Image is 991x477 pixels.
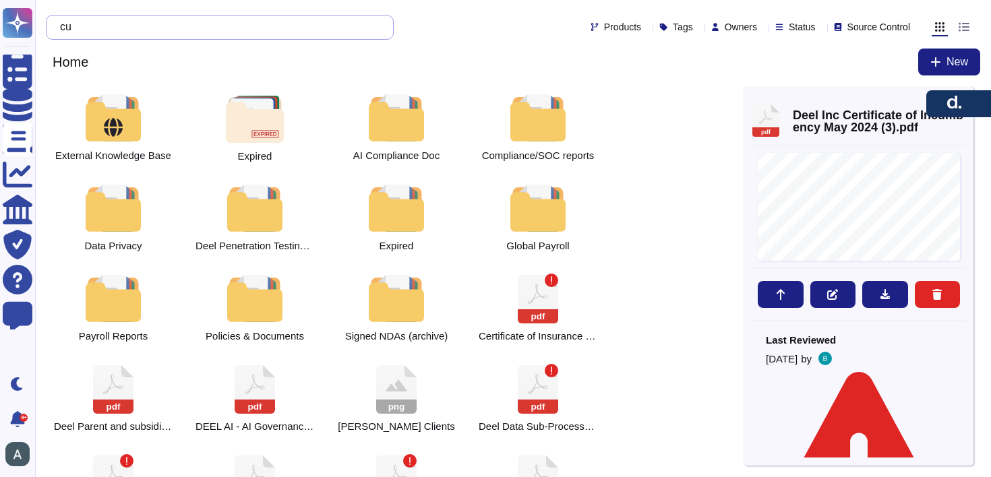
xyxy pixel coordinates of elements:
[345,330,448,342] span: Signed NDAs (archive)
[46,52,95,72] span: Home
[725,22,757,32] span: Owners
[482,150,595,162] span: Compliance/SOC reports
[196,240,314,252] span: Deel Penetration Testing Attestation Letter
[479,330,597,342] span: COI Deel Inc 2025.pdf
[53,15,393,39] input: Search by keywords
[353,150,440,162] span: AI Compliance Doc
[766,354,798,364] span: [DATE]
[84,240,142,252] span: Data Privacy
[3,439,39,469] button: user
[793,109,965,133] span: Deel Inc Certificate of Incumbency May 2024 (3).pdf
[862,281,908,308] button: Download
[673,22,693,32] span: Tags
[338,420,454,433] span: Deel Clients.png
[818,352,832,365] img: user
[55,150,171,162] span: External Knowledge Base
[766,352,952,365] div: by
[54,420,173,433] span: Deel - Organization Chart .pptx.pdf
[758,281,804,308] button: Move to...
[789,22,816,32] span: Status
[947,57,968,67] span: New
[506,240,569,252] span: Global Payroll
[226,96,283,143] img: folder
[196,420,314,433] span: DEEL AI - AI Governance and Compliance Documentation (4).pdf
[380,240,414,252] span: Expired
[238,151,272,161] span: Expired
[79,330,148,342] span: Payroll Reports
[5,442,30,466] img: user
[810,281,856,308] button: Edit
[918,49,980,75] button: New
[766,335,952,345] span: Last Reviewed
[20,414,28,422] div: 9+
[206,330,304,342] span: Policies & Documents
[604,22,641,32] span: Products
[915,281,961,308] button: Delete
[479,420,597,433] span: Deel Data Sub-Processors_LIVE.pdf
[847,22,910,32] span: Source Control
